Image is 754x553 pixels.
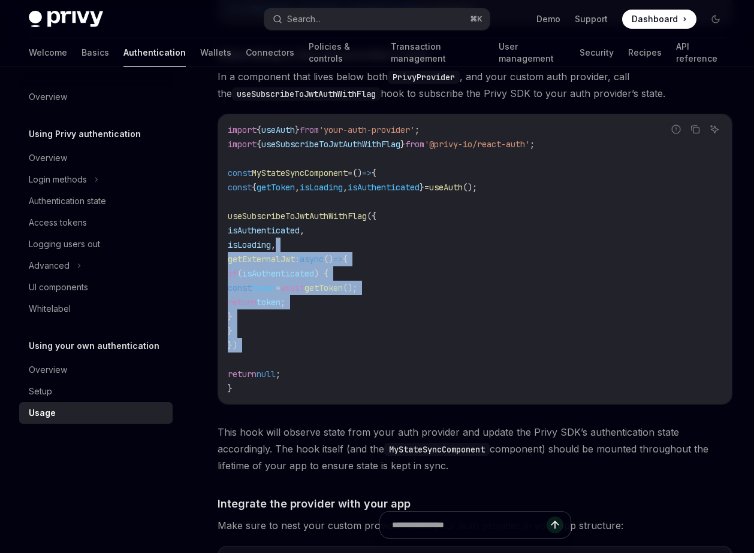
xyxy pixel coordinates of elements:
code: MyStateSyncComponent [384,443,490,456]
a: UI components [19,276,173,298]
span: } [228,383,233,394]
div: Advanced [29,259,70,273]
span: '@privy-io/react-auth' [424,139,530,150]
span: useSubscribeToJwtAuthWithFlag [261,139,400,150]
a: Logging users out [19,233,173,255]
span: => [362,168,372,178]
span: useAuth [429,182,463,193]
div: Setup [29,384,52,399]
span: isAuthenticated [242,268,314,279]
span: 'your-auth-provider' [319,124,415,135]
span: } [420,182,424,193]
span: { [343,254,348,265]
h5: Using your own authentication [29,339,159,353]
span: In a component that lives below both , and your custom auth provider, call the hook to subscribe ... [218,68,732,102]
a: Recipes [628,38,662,67]
a: Usage [19,402,173,424]
span: { [252,182,257,193]
span: }) [228,340,237,351]
span: return [228,297,257,308]
span: () [324,254,333,265]
span: ; [281,297,285,308]
span: { [257,124,261,135]
span: : [295,254,300,265]
a: Whitelabel [19,298,173,320]
span: import [228,139,257,150]
a: User management [499,38,565,67]
div: Search... [287,12,321,26]
span: null [257,369,276,379]
span: getToken [304,282,343,293]
button: Send message [547,516,563,533]
span: ; [530,139,535,150]
div: Whitelabel [29,302,71,316]
span: useSubscribeToJwtAuthWithFlag [228,211,367,221]
span: ; [276,369,281,379]
span: return [228,369,257,379]
span: getExternalJwt [228,254,295,265]
span: = [348,168,352,178]
div: Overview [29,90,67,104]
span: } [295,124,300,135]
span: const [228,282,252,293]
span: async [300,254,324,265]
a: Security [580,38,614,67]
span: } [228,326,233,336]
span: , [271,239,276,250]
input: Ask a question... [392,512,547,538]
a: Transaction management [391,38,484,67]
span: { [257,139,261,150]
button: Advanced [19,255,173,276]
span: ⌘ K [470,14,482,24]
span: const [228,168,252,178]
span: (); [463,182,477,193]
button: Report incorrect code [668,121,684,137]
a: API reference [676,38,725,67]
button: Copy the contents from the code block [687,121,703,137]
div: Login methods [29,172,87,187]
a: Overview [19,359,173,381]
a: Wallets [200,38,231,67]
span: token [252,282,276,293]
button: Search...⌘K [264,8,490,30]
span: , [295,182,300,193]
span: import [228,124,257,135]
a: Authentication state [19,190,173,212]
span: Dashboard [632,13,678,25]
button: Toggle dark mode [706,10,725,29]
span: const [228,182,252,193]
div: Usage [29,406,56,420]
span: useAuth [261,124,295,135]
span: if [228,268,237,279]
span: Integrate the provider with your app [218,496,411,512]
a: Policies & controls [309,38,376,67]
span: ; [415,124,420,135]
span: isAuthenticated [348,182,420,193]
a: Basics [82,38,109,67]
a: Authentication [123,38,186,67]
span: await [281,282,304,293]
button: Ask AI [707,121,722,137]
a: Connectors [246,38,294,67]
span: This hook will observe state from your auth provider and update the Privy SDK’s authentication st... [218,424,732,474]
a: Overview [19,147,173,169]
a: Support [575,13,608,25]
span: isAuthenticated [228,225,300,236]
a: Access tokens [19,212,173,233]
button: Login methods [19,169,173,190]
a: Welcome [29,38,67,67]
div: UI components [29,280,88,294]
span: { [372,168,376,178]
span: (); [343,282,357,293]
a: Setup [19,381,173,402]
span: token [257,297,281,308]
span: MyStateSyncComponent [252,168,348,178]
span: from [405,139,424,150]
span: isLoading [228,239,271,250]
span: = [276,282,281,293]
div: Access tokens [29,215,87,230]
span: = [424,182,429,193]
span: ( [237,268,242,279]
img: dark logo [29,11,103,28]
div: Logging users out [29,237,100,251]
